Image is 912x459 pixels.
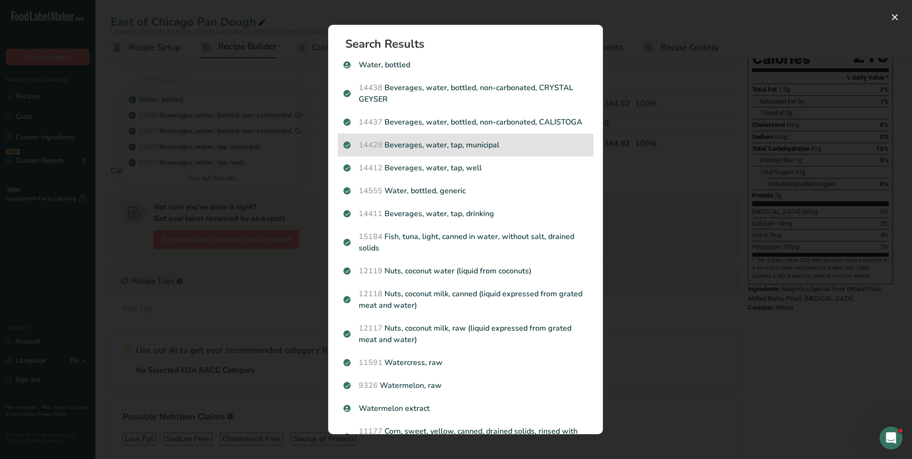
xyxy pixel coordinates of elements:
span: 12119 [359,266,383,276]
span: 12118 [359,289,383,299]
p: Beverages, water, tap, well [343,162,588,174]
span: 15184 [359,231,383,242]
span: 14412 [359,163,383,173]
span: 9326 [359,380,378,391]
p: Nuts, coconut water (liquid from coconuts) [343,265,588,277]
span: 12117 [359,323,383,334]
iframe: Intercom live chat [880,427,902,449]
p: Beverages, water, tap, municipal [343,139,588,151]
span: 14555 [359,186,383,196]
p: Beverages, water, bottled, non-carbonated, CALISTOGA [343,116,588,128]
p: Beverages, water, bottled, non-carbonated, CRYSTAL GEYSER [343,82,588,105]
p: Watercress, raw [343,357,588,368]
span: 14438 [359,83,383,93]
span: 14437 [359,117,383,127]
span: 11177 [359,426,383,437]
p: Fish, tuna, light, canned in water, without salt, drained solids [343,231,588,254]
span: 14429 [359,140,383,150]
h1: Search Results [345,38,593,50]
p: Watermelon, raw [343,380,588,391]
p: Nuts, coconut milk, canned (liquid expressed from grated meat and water) [343,288,588,311]
p: Nuts, coconut milk, raw (liquid expressed from grated meat and water) [343,323,588,345]
p: Water, bottled, generic [343,185,588,197]
span: 11591 [359,357,383,368]
span: 14411 [359,209,383,219]
p: Beverages, water, tap, drinking [343,208,588,219]
p: Water, bottled [343,59,588,71]
p: Watermelon extract [343,403,588,414]
p: Corn, sweet, yellow, canned, drained solids, rinsed with tap water [343,426,588,449]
